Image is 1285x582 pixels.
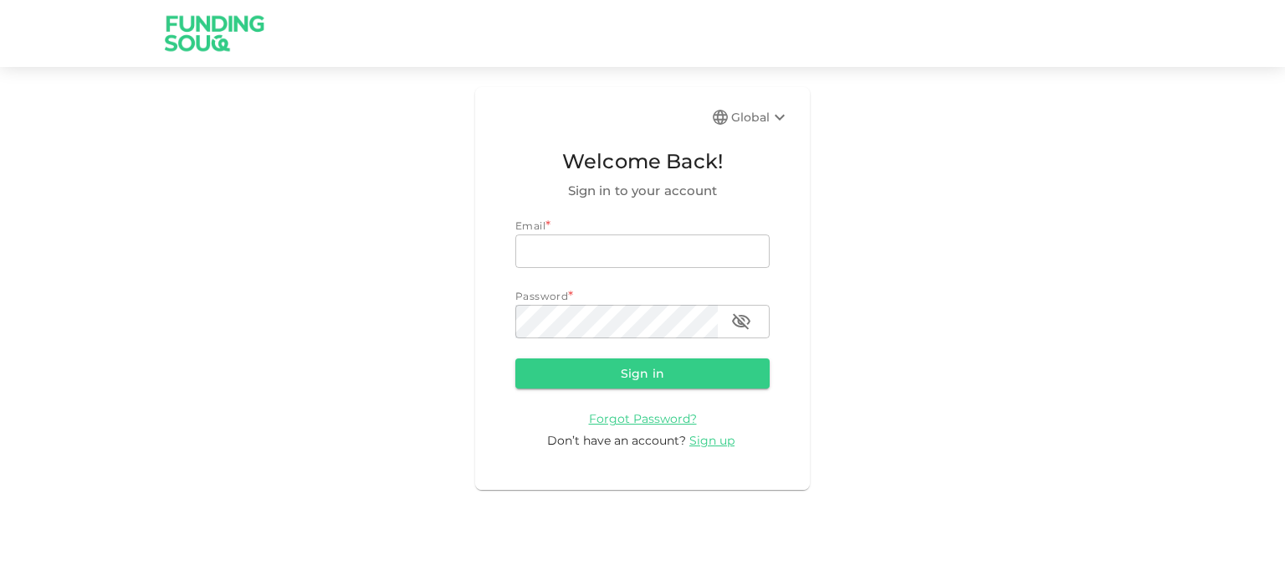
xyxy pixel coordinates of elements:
[589,410,697,426] a: Forgot Password?
[515,181,770,201] span: Sign in to your account
[689,433,735,448] span: Sign up
[515,290,568,302] span: Password
[589,411,697,426] span: Forgot Password?
[515,219,545,232] span: Email
[731,107,790,127] div: Global
[515,305,718,338] input: password
[515,234,770,268] input: email
[515,358,770,389] button: Sign in
[547,433,686,448] span: Don’t have an account?
[515,146,770,178] span: Welcome Back!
